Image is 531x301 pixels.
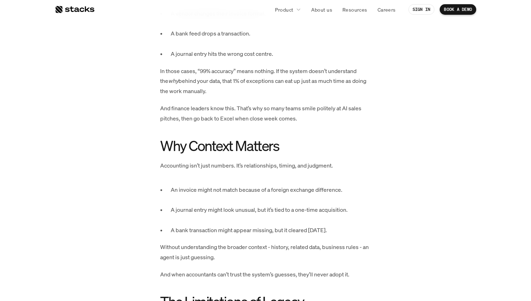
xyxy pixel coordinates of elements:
p: In those cases, “99% accuracy” means nothing. If the system doesn’t understand the behind your da... [160,66,371,96]
p: Careers [378,6,396,13]
p: Without understanding the broader context - history, related data, business rules - an agent is j... [160,242,371,262]
p: A journal entry hits the wrong cost centre. [171,49,371,59]
p: A bank feed drops a transaction. [171,28,371,49]
a: Privacy Policy [83,134,114,139]
p: And finance leaders know this. That’s why so many teams smile politely at AI sales pitches, then ... [160,103,371,124]
p: An invoice might not match because of a foreign exchange difference. [171,185,371,205]
p: About us [311,6,332,13]
a: Resources [338,3,372,16]
p: A bank transaction might appear missing, but it cleared [DATE]. [171,225,371,235]
em: why [168,77,178,85]
a: BOOK A DEMO [440,4,476,15]
a: SIGN IN [408,4,435,15]
p: A journal entry might look unusual, but it’s tied to a one-time acquisition. [171,205,371,225]
p: And when accountants can’t trust the system’s guesses, they’ll never adopt it. [160,269,371,280]
h2: Why Context Matters [160,138,371,153]
p: Product [275,6,294,13]
a: Careers [373,3,400,16]
a: About us [307,3,336,16]
p: BOOK A DEMO [444,7,472,12]
p: Accounting isn’t just numbers. It’s relationships, timing, and judgment. [160,161,371,171]
p: Resources [342,6,367,13]
p: SIGN IN [413,7,431,12]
